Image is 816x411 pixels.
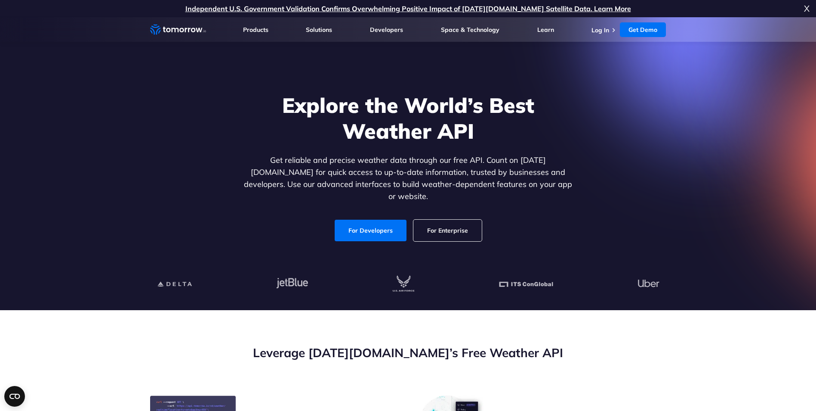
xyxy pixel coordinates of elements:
[537,26,554,34] a: Learn
[243,26,268,34] a: Products
[620,22,666,37] a: Get Demo
[242,92,574,144] h1: Explore the World’s Best Weather API
[591,26,609,34] a: Log In
[185,4,631,13] a: Independent U.S. Government Validation Confirms Overwhelming Positive Impact of [DATE][DOMAIN_NAM...
[306,26,332,34] a: Solutions
[335,220,406,241] a: For Developers
[370,26,403,34] a: Developers
[150,23,206,36] a: Home link
[4,386,25,407] button: Open CMP widget
[242,154,574,202] p: Get reliable and precise weather data through our free API. Count on [DATE][DOMAIN_NAME] for quic...
[413,220,482,241] a: For Enterprise
[150,345,666,361] h2: Leverage [DATE][DOMAIN_NAME]’s Free Weather API
[441,26,499,34] a: Space & Technology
